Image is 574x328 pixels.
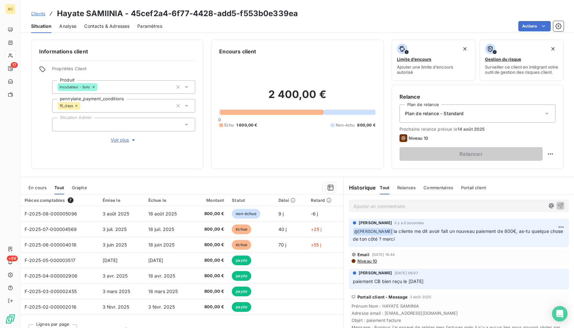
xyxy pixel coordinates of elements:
span: 14 août 2025 [457,126,485,132]
span: Commentaires [423,185,453,190]
span: 18 avr. 2025 [148,273,175,279]
span: Portail client [461,185,486,190]
span: 3 août 2025 [103,211,129,216]
span: 3 févr. 2025 [148,304,175,310]
span: [PERSON_NAME] [359,270,392,276]
span: Adresse email : [EMAIL_ADDRESS][DOMAIN_NAME] [352,311,566,316]
span: Échu [224,122,234,128]
span: 800,00 € [197,211,224,217]
span: Contacts & Adresses [84,23,129,29]
span: [DATE] 16:44 [372,253,395,257]
div: Émise le [103,198,141,203]
h6: Relance [400,93,556,101]
span: Incubateur - Solo [60,85,90,89]
input: Ajouter une valeur [58,122,63,127]
span: Situation [31,23,51,29]
span: 800,00 € [357,122,375,128]
span: Relances [397,185,416,190]
span: Limite d’encours [397,57,431,62]
span: En cours [28,185,47,190]
span: 3 mars 2025 [103,289,130,294]
span: payée [232,287,251,296]
h6: Historique [344,184,376,191]
span: 800,00 € [197,226,224,233]
span: 800,00 € [197,288,224,295]
span: 18 août 2025 [148,211,177,216]
div: Statut [232,198,270,203]
span: F-2025-06-000004018 [25,242,76,247]
span: 9 j [278,211,284,216]
span: Plan de relance - Standard [405,110,464,117]
img: Logo LeanPay [5,314,16,324]
span: il y a 0 secondes [395,221,424,225]
span: F-2025-08-000005096 [25,211,77,216]
button: Limite d’encoursAjouter une limite d’encours autorisé [391,39,476,81]
span: Propriétés Client [52,66,195,75]
span: +55 j [311,242,321,247]
span: Portail client - Message [357,294,408,300]
span: -6 j [311,211,318,216]
span: Non-échu [336,122,355,128]
input: Ajouter une valeur [80,103,85,109]
span: Graphe [72,185,87,190]
span: 800,00 € [197,304,224,310]
span: F-2025-07-000004569 [25,226,77,232]
span: 800,00 € [197,257,224,264]
span: +99 [7,256,18,261]
span: Prénom Nom : HAYATE SAMIINIA [352,303,566,309]
input: Ajouter une valeur [97,84,103,90]
span: Gestion du risque [485,57,521,62]
span: la cliente me dit avoir fait un nouveau paiement de 800€, as-tu quelque chose de ton côté ? merci [353,228,565,242]
div: Pièces comptables [25,197,95,203]
span: échue [232,240,251,250]
span: 0 [218,117,221,122]
span: Objet : paiement facture [352,318,566,323]
span: payée [232,271,251,281]
span: paiement CB bien reçu le [DATE] [353,279,424,284]
span: échue [232,224,251,234]
span: F-2025-05-000003517 [25,257,75,263]
div: AC [5,4,16,14]
span: Analyse [59,23,76,29]
button: Actions [518,21,551,31]
span: [PERSON_NAME] [359,220,392,226]
span: Email [357,252,369,257]
span: [DATE] 09:07 [395,271,418,275]
h2: 2 400,00 € [219,88,375,107]
h6: Encours client [219,48,256,55]
span: non-échue [232,209,260,219]
h6: Informations client [39,48,195,55]
span: Ajouter une limite d’encours autorisé [397,64,470,75]
span: Clients [31,11,45,16]
span: 40 j [278,226,287,232]
span: 3 juil. 2025 [103,226,127,232]
span: Voir plus [111,137,137,143]
span: 18 juin 2025 [148,242,175,247]
div: Montant [197,198,224,203]
button: Relancer [400,147,543,161]
span: 3 févr. 2025 [103,304,129,310]
span: payée [232,302,251,312]
span: 3 août 2025 [410,295,432,299]
span: Niveau 10 [357,258,377,264]
button: Voir plus [52,137,195,144]
span: 3 avr. 2025 [103,273,128,279]
span: 18 juil. 2025 [148,226,174,232]
span: 18 mars 2025 [148,289,178,294]
a: 17 [5,63,15,74]
span: Paramètres [137,23,162,29]
span: 70 j [278,242,287,247]
span: +25 j [311,226,322,232]
div: Échue le [148,198,189,203]
span: 800,00 € [197,242,224,248]
span: 7 [68,197,73,203]
span: [DATE] [148,257,163,263]
span: F-2025-03-000002455 [25,289,77,294]
h3: Hayate SAMIINIA - 45cef2a4-6f77-4428-add5-f553b0e339ea [57,8,298,19]
a: Clients [31,10,45,17]
span: 3 juin 2025 [103,242,127,247]
span: Tout [54,185,64,190]
div: Délai [278,198,303,203]
span: @ [PERSON_NAME] [353,228,393,235]
span: Tout [380,185,389,190]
